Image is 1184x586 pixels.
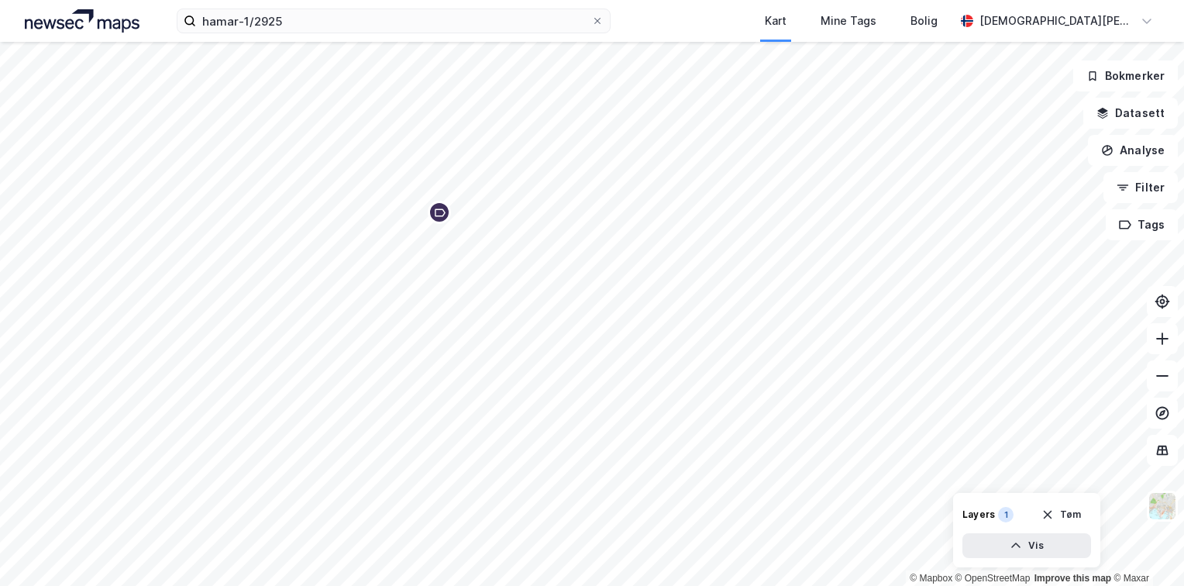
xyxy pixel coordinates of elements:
[955,573,1031,584] a: OpenStreetMap
[1103,172,1178,203] button: Filter
[1107,512,1184,586] iframe: Chat Widget
[1034,573,1111,584] a: Improve this map
[1083,98,1178,129] button: Datasett
[962,533,1091,558] button: Vis
[1088,135,1178,166] button: Analyse
[998,507,1014,522] div: 1
[196,9,591,33] input: Søk på adresse, matrikkel, gårdeiere, leietakere eller personer
[821,12,876,30] div: Mine Tags
[1106,209,1178,240] button: Tags
[1107,512,1184,586] div: Kontrollprogram for chat
[1031,502,1091,527] button: Tøm
[25,9,139,33] img: logo.a4113a55bc3d86da70a041830d287a7e.svg
[962,508,995,521] div: Layers
[428,201,451,224] div: Map marker
[910,12,938,30] div: Bolig
[1073,60,1178,91] button: Bokmerker
[910,573,952,584] a: Mapbox
[979,12,1134,30] div: [DEMOGRAPHIC_DATA][PERSON_NAME]
[765,12,786,30] div: Kart
[1148,491,1177,521] img: Z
